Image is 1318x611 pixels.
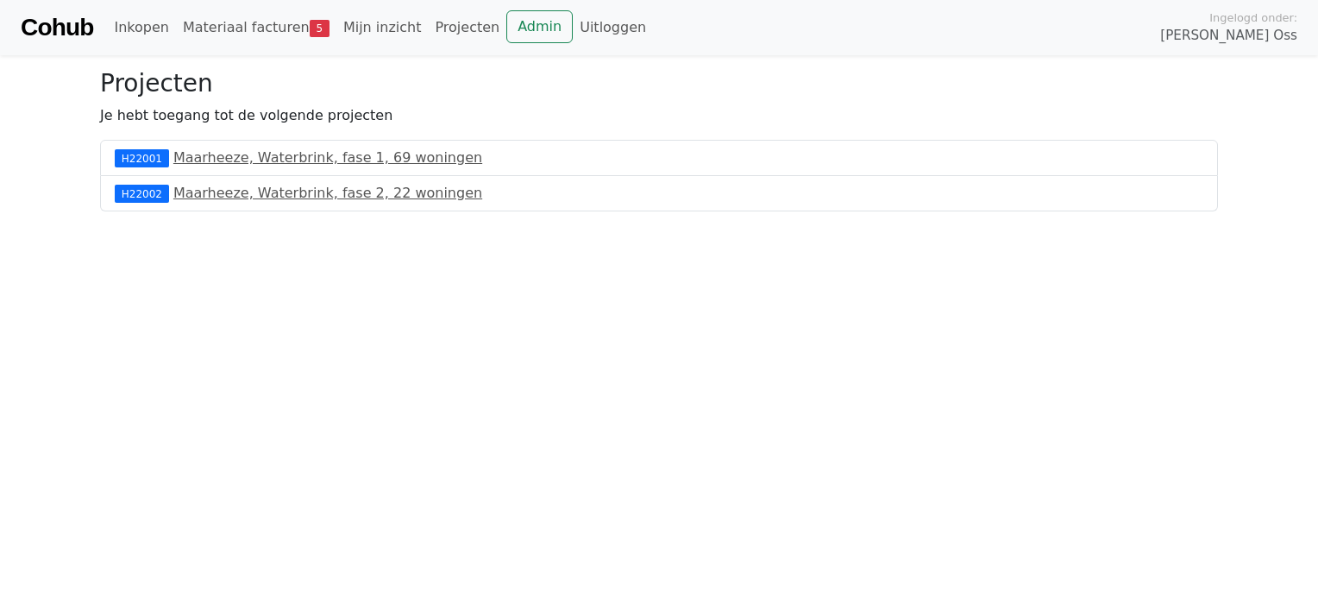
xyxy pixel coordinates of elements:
[115,185,169,202] div: H22002
[107,10,175,45] a: Inkopen
[21,7,93,48] a: Cohub
[100,69,1218,98] h3: Projecten
[173,149,482,166] a: Maarheeze, Waterbrink, fase 1, 69 woningen
[428,10,506,45] a: Projecten
[176,10,336,45] a: Materiaal facturen5
[310,20,329,37] span: 5
[506,10,573,43] a: Admin
[173,185,482,201] a: Maarheeze, Waterbrink, fase 2, 22 woningen
[336,10,429,45] a: Mijn inzicht
[115,149,169,167] div: H22001
[573,10,653,45] a: Uitloggen
[1209,9,1297,26] span: Ingelogd onder:
[100,105,1218,126] p: Je hebt toegang tot de volgende projecten
[1160,26,1297,46] span: [PERSON_NAME] Oss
